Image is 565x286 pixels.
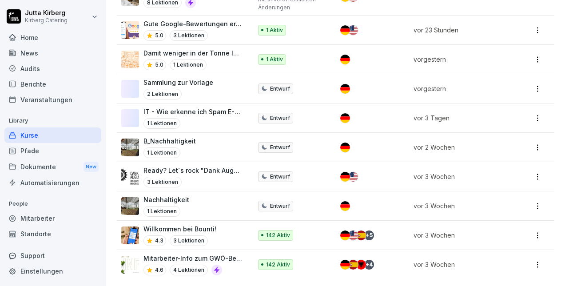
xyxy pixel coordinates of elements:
[348,230,358,240] img: us.svg
[4,45,101,61] a: News
[155,61,163,69] p: 5.0
[348,260,358,270] img: es.svg
[414,143,507,152] p: vor 2 Wochen
[414,55,507,64] p: vorgestern
[170,60,207,70] p: 1 Lektionen
[143,147,180,158] p: 1 Lektionen
[121,256,139,274] img: cbgah4ktzd3wiqnyiue5lell.png
[170,30,208,41] p: 3 Lektionen
[340,55,350,64] img: de.svg
[356,260,366,270] img: al.svg
[4,197,101,211] p: People
[170,235,208,246] p: 3 Lektionen
[414,260,507,269] p: vor 3 Wochen
[414,84,507,93] p: vorgestern
[340,172,350,182] img: de.svg
[4,114,101,128] p: Library
[25,9,68,17] p: Jutta Kirberg
[143,107,243,116] p: IT - Wie erkenne ich Spam E-Mails?
[270,143,290,151] p: Entwurf
[143,166,243,175] p: Ready? Let´s rock "Dank Augusta"
[266,261,290,269] p: 142 Aktiv
[4,175,101,191] a: Automatisierungen
[143,195,189,204] p: Nachhaltigkeit
[266,56,283,64] p: 1 Aktiv
[364,260,374,270] div: + 4
[4,92,101,107] a: Veranstaltungen
[143,206,180,217] p: 1 Lektionen
[414,230,507,240] p: vor 3 Wochen
[266,231,290,239] p: 142 Aktiv
[143,136,196,146] p: B_Nachhaltigkeit
[270,173,290,181] p: Entwurf
[270,85,290,93] p: Entwurf
[414,25,507,35] p: vor 23 Stunden
[121,51,139,68] img: xslxr8u7rrrmmaywqbbmupvx.png
[270,202,290,210] p: Entwurf
[4,30,101,45] a: Home
[414,201,507,211] p: vor 3 Wochen
[170,265,208,275] p: 4 Lektionen
[143,19,243,28] p: Gute Google-Bewertungen erhalten 🌟
[4,76,101,92] a: Berichte
[121,226,139,244] img: xh3bnih80d1pxcetv9zsuevg.png
[4,143,101,159] a: Pfade
[4,159,101,175] div: Dokumente
[143,254,243,263] p: Mitarbeiter-Info zum GWÖ-Bericht
[143,48,243,58] p: Damit weniger in der Tonne landet...
[121,168,139,186] img: gkdm3ptpht20x3z55lxtzsov.png
[121,197,139,215] img: u3v3eqhkuuud6np3p74ep1u4.png
[84,162,99,172] div: New
[4,127,101,143] a: Kurse
[4,263,101,279] a: Einstellungen
[414,113,507,123] p: vor 3 Tagen
[143,89,182,99] p: 2 Lektionen
[4,159,101,175] a: DokumenteNew
[4,61,101,76] a: Audits
[4,248,101,263] div: Support
[155,237,163,245] p: 4.3
[155,32,163,40] p: 5.0
[340,230,350,240] img: de.svg
[143,177,182,187] p: 3 Lektionen
[121,139,139,156] img: u3v3eqhkuuud6np3p74ep1u4.png
[266,26,283,34] p: 1 Aktiv
[340,84,350,94] img: de.svg
[348,172,358,182] img: us.svg
[340,143,350,152] img: de.svg
[364,230,374,240] div: + 5
[340,25,350,35] img: de.svg
[121,21,139,39] img: iwscqm9zjbdjlq9atufjsuwv.png
[340,201,350,211] img: de.svg
[155,266,163,274] p: 4.6
[270,114,290,122] p: Entwurf
[143,78,213,87] p: Sammlung zur Vorlage
[340,113,350,123] img: de.svg
[25,17,68,24] p: Kirberg Catering
[348,25,358,35] img: us.svg
[143,224,216,234] p: Willkommen bei Bounti!
[340,260,350,270] img: de.svg
[4,226,101,242] a: Standorte
[143,118,180,129] p: 1 Lektionen
[4,211,101,226] a: Mitarbeiter
[356,230,366,240] img: es.svg
[414,172,507,181] p: vor 3 Wochen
